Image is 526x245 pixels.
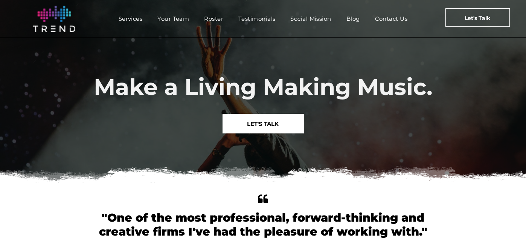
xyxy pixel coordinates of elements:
a: Social Mission [283,13,338,24]
img: logo [33,6,75,32]
span: LET'S TALK [247,114,279,133]
span: Make a Living Making Music. [94,73,433,101]
a: Contact Us [367,13,415,24]
a: Let's Talk [445,8,510,27]
a: Your Team [150,13,197,24]
span: Let's Talk [465,9,490,28]
font: "One of the most professional, forward-thinking and creative firms I've had the pleasure of worki... [99,211,427,239]
a: Testimonials [231,13,283,24]
a: LET'S TALK [223,114,304,133]
a: Blog [339,13,367,24]
a: Services [111,13,150,24]
a: Roster [197,13,231,24]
